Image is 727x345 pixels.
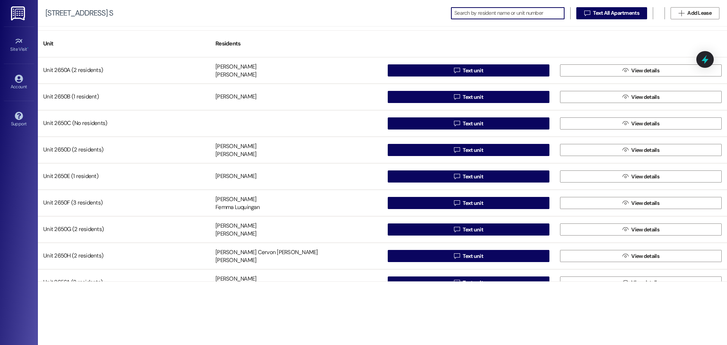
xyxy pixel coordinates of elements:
i:  [584,10,590,16]
div: [PERSON_NAME] [215,222,256,230]
button: Text unit [388,223,549,236]
div: Unit 2650E (1 resident) [38,169,210,184]
i:  [622,253,628,259]
button: Text unit [388,250,549,262]
div: Unit 2650H (2 residents) [38,248,210,264]
i:  [679,10,684,16]
span: Text unit [463,173,483,181]
button: Text unit [388,144,549,156]
i:  [622,147,628,153]
span: Text unit [463,120,483,128]
i:  [454,200,460,206]
div: Unit [38,34,210,53]
span: Text unit [463,93,483,101]
span: View details [631,120,659,128]
div: [PERSON_NAME] [215,195,256,203]
div: Unit 2650F (3 residents) [38,195,210,211]
div: [PERSON_NAME] [215,93,256,101]
button: Add Lease [671,7,719,19]
a: Site Visit • [4,35,34,55]
button: Text unit [388,276,549,289]
i:  [622,279,628,286]
button: Text All Apartments [576,7,647,19]
div: [PERSON_NAME] Cervon [PERSON_NAME] [215,248,318,256]
div: Unit 2650A (2 residents) [38,63,210,78]
button: Text unit [388,64,549,76]
span: View details [631,252,659,260]
span: Text unit [463,67,483,75]
span: View details [631,93,659,101]
span: View details [631,226,659,234]
div: [STREET_ADDRESS] S [45,9,113,17]
span: View details [631,67,659,75]
i:  [622,226,628,233]
button: View details [560,223,722,236]
div: Femma Luquingan [215,204,260,212]
i:  [454,94,460,100]
input: Search by resident name or unit number [454,8,564,19]
span: Text unit [463,226,483,234]
i:  [454,67,460,73]
button: Text unit [388,117,549,130]
span: View details [631,146,659,154]
i:  [454,279,460,286]
span: Text unit [463,252,483,260]
button: View details [560,91,722,103]
button: View details [560,64,722,76]
button: View details [560,170,722,183]
i:  [622,67,628,73]
i:  [454,226,460,233]
span: Text All Apartments [593,9,639,17]
i:  [454,120,460,126]
div: [PERSON_NAME] [215,142,256,150]
button: Text unit [388,197,549,209]
img: ResiDesk Logo [11,6,27,20]
div: Unit 2656A (2 residents) [38,275,210,290]
i:  [622,200,628,206]
div: [PERSON_NAME] [215,275,256,283]
button: View details [560,197,722,209]
span: Text unit [463,199,483,207]
i:  [622,173,628,180]
i:  [622,120,628,126]
div: [PERSON_NAME] [215,71,256,79]
div: [PERSON_NAME] [215,151,256,159]
div: Unit 2650D (2 residents) [38,142,210,158]
i:  [454,173,460,180]
div: [PERSON_NAME] [215,63,256,71]
span: View details [631,199,659,207]
button: View details [560,250,722,262]
button: View details [560,117,722,130]
div: [PERSON_NAME] [215,230,256,238]
span: Text unit [463,279,483,287]
div: Unit 2650C (No residents) [38,116,210,131]
button: Text unit [388,170,549,183]
button: View details [560,276,722,289]
span: View details [631,279,659,287]
button: Text unit [388,91,549,103]
a: Support [4,109,34,130]
div: Residents [210,34,382,53]
div: [PERSON_NAME] [215,173,256,181]
i:  [454,253,460,259]
div: [PERSON_NAME] [215,257,256,265]
span: • [27,45,28,51]
i:  [454,147,460,153]
i:  [622,94,628,100]
span: Text unit [463,146,483,154]
a: Account [4,72,34,93]
div: Unit 2650G (2 residents) [38,222,210,237]
span: View details [631,173,659,181]
span: Add Lease [687,9,711,17]
button: View details [560,144,722,156]
div: Unit 2650B (1 resident) [38,89,210,105]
